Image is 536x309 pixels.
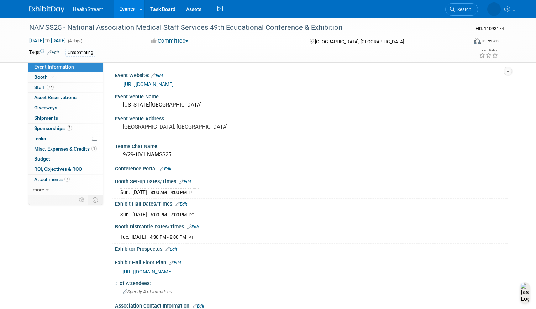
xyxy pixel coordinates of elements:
[28,185,103,195] a: more
[193,304,204,309] a: Edit
[115,257,508,266] div: Exhibit Hall Floor Plan:
[34,115,58,121] span: Shipments
[115,113,508,122] div: Event Venue Address:
[65,49,95,56] div: Credentialing
[132,233,146,241] td: [DATE]
[120,233,132,241] td: Tue.
[47,50,59,55] a: Edit
[67,125,72,131] span: 2
[429,37,499,48] div: Event Format
[34,146,97,152] span: Misc. Expenses & Credits
[34,166,82,172] span: ROI, Objectives & ROO
[34,105,57,110] span: Giveaways
[115,91,508,100] div: Event Venue Name:
[34,64,74,70] span: Event Information
[115,163,508,173] div: Conference Portal:
[189,190,194,195] span: PT
[115,278,508,287] div: # of Attendees:
[115,199,508,208] div: Exhibit Hall Dates/Times:
[151,190,187,195] span: 8:00 AM - 4:00 PM
[120,99,502,110] div: [US_STATE][GEOGRAPHIC_DATA]
[479,49,498,52] div: Event Rating
[76,195,88,205] td: Personalize Event Tab Strip
[47,85,54,90] span: 27
[120,188,132,196] td: Sun.
[27,21,459,34] div: NAMSS25 - National Association Medical Staff Services 49th Educational Conference & Exhibition
[28,62,103,72] a: Event Information
[179,179,191,184] a: Edit
[115,141,508,150] div: Teams Chat Name:
[28,164,103,174] a: ROI, Objectives & ROO
[482,38,499,44] div: In-Person
[132,211,147,218] td: [DATE]
[34,94,77,100] span: Asset Reservations
[123,124,271,130] pre: [GEOGRAPHIC_DATA], [GEOGRAPHIC_DATA]
[487,2,501,16] img: Andrea Schmitz
[115,221,508,231] div: Booth Dismantle Dates/Times:
[169,260,181,265] a: Edit
[149,37,191,45] button: Committed
[132,188,147,196] td: [DATE]
[151,212,187,217] span: 5:00 PM - 7:00 PM
[123,289,172,294] span: Specify # of attendees
[165,247,177,252] a: Edit
[51,75,54,79] i: Booth reservation complete
[475,26,504,31] span: Event ID: 11093174
[28,175,103,185] a: Attachments3
[88,195,103,205] td: Toggle Event Tabs
[33,187,44,193] span: more
[151,73,163,78] a: Edit
[150,234,186,240] span: 4:30 PM - 8:00 PM
[73,6,104,12] span: HealthStream
[67,39,82,43] span: (4 days)
[28,134,103,144] a: Tasks
[124,81,174,87] a: [URL][DOMAIN_NAME]
[34,85,54,90] span: Staff
[28,83,103,93] a: Staff27
[44,38,51,43] span: to
[33,136,46,141] span: Tasks
[34,125,72,131] span: Sponsorships
[120,149,502,160] div: 9/29-10/1 NAMSS25
[474,38,481,44] img: Format-Inperson.png
[34,177,70,182] span: Attachments
[28,103,103,113] a: Giveaways
[175,202,187,207] a: Edit
[28,154,103,164] a: Budget
[187,224,199,229] a: Edit
[28,113,103,123] a: Shipments
[120,211,132,218] td: Sun.
[455,7,471,12] span: Search
[115,244,508,253] div: Exhibitor Prospectus:
[29,49,59,57] td: Tags
[160,167,172,172] a: Edit
[34,156,50,162] span: Budget
[34,74,56,80] span: Booth
[28,72,103,82] a: Booth
[28,124,103,134] a: Sponsorships2
[315,39,404,44] span: [GEOGRAPHIC_DATA], [GEOGRAPHIC_DATA]
[115,176,508,185] div: Booth Set-up Dates/Times:
[189,235,194,240] span: PT
[445,3,478,16] a: Search
[189,213,194,217] span: PT
[64,177,70,182] span: 3
[115,70,508,79] div: Event Website:
[29,37,66,44] span: [DATE] [DATE]
[91,146,97,151] span: 1
[29,6,64,13] img: ExhibitDay
[122,269,173,275] a: [URL][DOMAIN_NAME]
[28,144,103,154] a: Misc. Expenses & Credits1
[28,93,103,103] a: Asset Reservations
